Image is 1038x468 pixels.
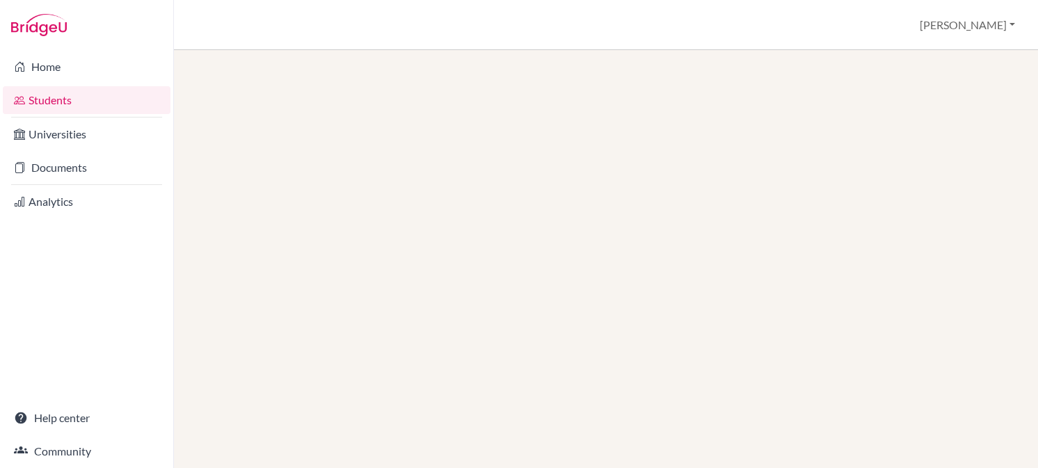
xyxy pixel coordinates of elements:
a: Help center [3,404,170,432]
button: [PERSON_NAME] [913,12,1021,38]
img: Bridge-U [11,14,67,36]
a: Community [3,437,170,465]
a: Students [3,86,170,114]
a: Documents [3,154,170,181]
a: Home [3,53,170,81]
a: Universities [3,120,170,148]
a: Analytics [3,188,170,216]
